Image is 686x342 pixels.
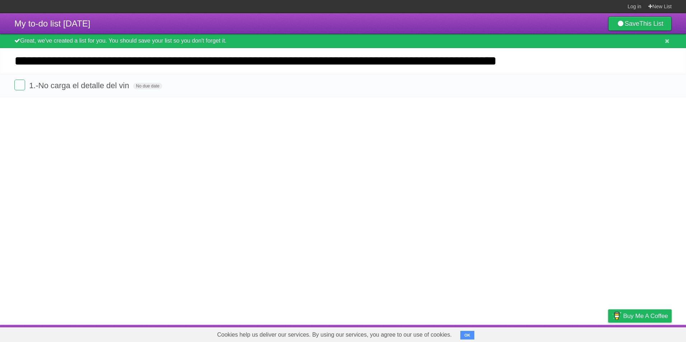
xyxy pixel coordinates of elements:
[608,16,672,31] a: SaveThis List
[210,328,459,342] span: Cookies help us deliver our services. By using our services, you agree to our use of cookies.
[513,327,528,340] a: About
[14,19,90,28] span: My to-do list [DATE]
[639,20,663,27] b: This List
[599,327,617,340] a: Privacy
[536,327,565,340] a: Developers
[608,309,672,323] a: Buy me a coffee
[623,310,668,322] span: Buy me a coffee
[29,81,131,90] span: 1.-No carga el detalle del vin
[574,327,590,340] a: Terms
[133,83,162,89] span: No due date
[626,327,672,340] a: Suggest a feature
[14,80,25,90] label: Done
[612,310,621,322] img: Buy me a coffee
[460,331,474,339] button: OK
